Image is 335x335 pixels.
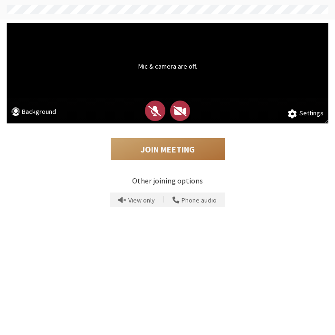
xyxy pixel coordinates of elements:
[128,197,155,204] span: View only
[11,107,56,119] button: Background
[7,175,328,186] p: Other joining options
[288,108,324,119] button: Settings
[163,194,164,206] span: |
[145,101,165,121] button: Mic is off
[111,138,225,160] button: Join Meeting
[170,101,191,121] button: Camera is off
[182,197,217,204] span: Phone audio
[169,193,220,208] button: Use your phone for mic and speaker while you view the meeting on this device.
[115,193,158,208] button: Prevent echo when there is already an active mic and speaker in the room.
[138,61,197,71] div: Mic & camera are off.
